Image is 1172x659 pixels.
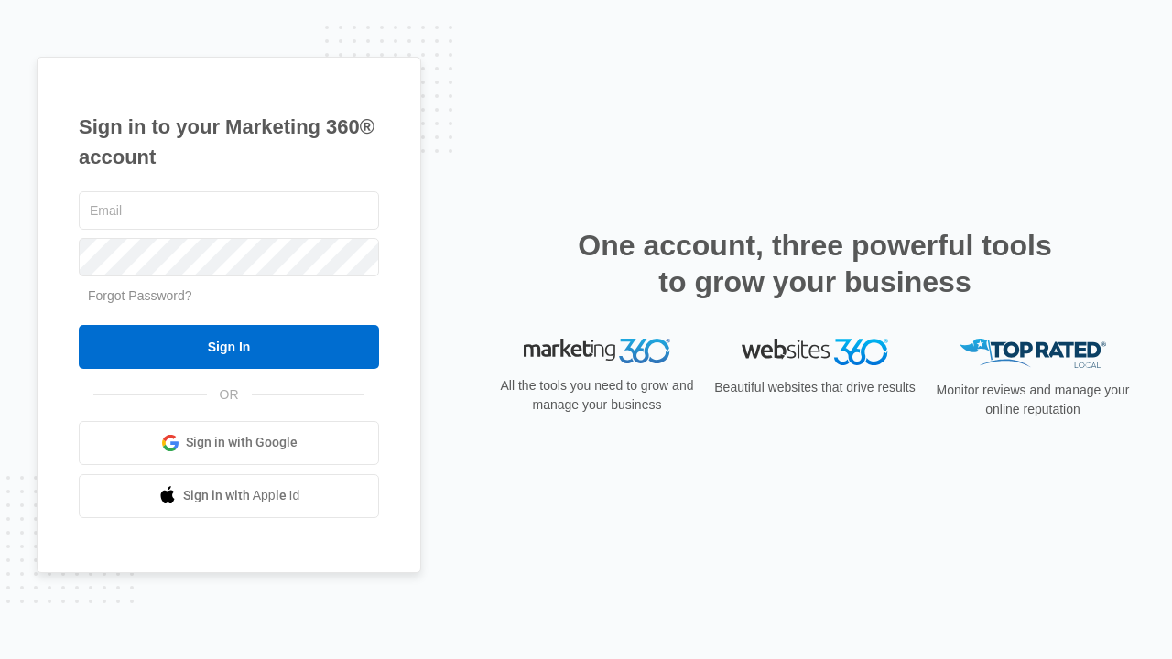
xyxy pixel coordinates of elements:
[88,288,192,303] a: Forgot Password?
[79,112,379,172] h1: Sign in to your Marketing 360® account
[79,191,379,230] input: Email
[494,376,700,415] p: All the tools you need to grow and manage your business
[79,474,379,518] a: Sign in with Apple Id
[960,339,1106,369] img: Top Rated Local
[930,381,1135,419] p: Monitor reviews and manage your online reputation
[79,421,379,465] a: Sign in with Google
[186,433,298,452] span: Sign in with Google
[712,378,917,397] p: Beautiful websites that drive results
[183,486,300,505] span: Sign in with Apple Id
[79,325,379,369] input: Sign In
[572,227,1058,300] h2: One account, three powerful tools to grow your business
[207,385,252,405] span: OR
[742,339,888,365] img: Websites 360
[524,339,670,364] img: Marketing 360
